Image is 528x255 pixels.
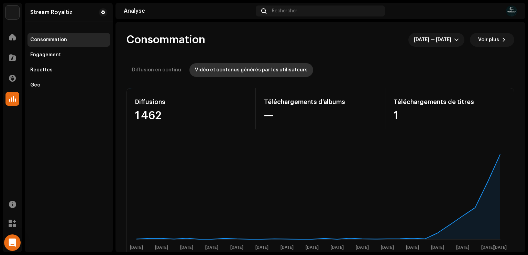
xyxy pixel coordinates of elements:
[414,33,454,47] span: sept. 5 — oct. 4
[381,245,394,250] text: [DATE]
[132,63,181,77] div: Diffusion en continu
[155,245,168,250] text: [DATE]
[27,63,110,77] re-m-nav-item: Recettes
[135,96,247,107] div: Diffusions
[30,82,40,88] div: Geo
[478,33,499,47] span: Voir plus
[394,96,506,107] div: Téléchargements de titres
[30,67,53,73] div: Recettes
[456,245,469,250] text: [DATE]
[30,52,61,58] div: Engagement
[30,37,67,43] div: Consommation
[454,33,459,47] div: dropdown trigger
[481,245,494,250] text: [DATE]
[272,8,297,14] span: Rechercher
[180,245,193,250] text: [DATE]
[431,245,444,250] text: [DATE]
[230,245,243,250] text: [DATE]
[205,245,218,250] text: [DATE]
[306,245,319,250] text: [DATE]
[331,245,344,250] text: [DATE]
[255,245,268,250] text: [DATE]
[124,8,253,14] div: Analyse
[356,245,369,250] text: [DATE]
[264,96,376,107] div: Téléchargements d’albums
[506,5,517,16] img: 41c45409-eb1e-4776-8450-920fbf62e88f
[494,245,507,250] text: [DATE]
[130,245,143,250] text: [DATE]
[126,33,205,47] span: Consommation
[470,33,514,47] button: Voir plus
[394,110,506,121] div: 1
[4,234,21,251] div: Open Intercom Messenger
[195,63,308,77] div: Vidéo et contenus générés par les utilisateurs
[27,78,110,92] re-m-nav-item: Geo
[30,10,73,15] div: Stream Royaltiz
[135,110,247,121] div: 1 462
[27,48,110,62] re-m-nav-item: Engagement
[5,5,19,19] img: 08840394-dc3e-4720-a77a-6adfc2e10f9d
[406,245,419,250] text: [DATE]
[264,110,376,121] div: —
[280,245,294,250] text: [DATE]
[27,33,110,47] re-m-nav-item: Consommation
